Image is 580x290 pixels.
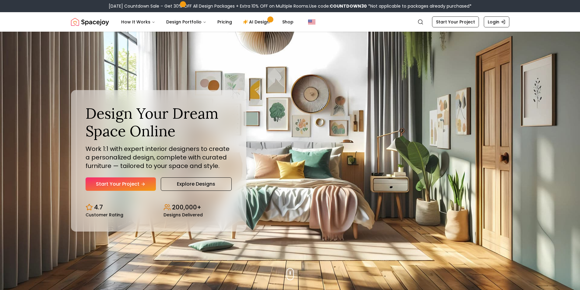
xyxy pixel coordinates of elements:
a: Pricing [213,16,237,28]
div: [DATE] Countdown Sale – Get 30% OFF All Design Packages + Extra 10% OFF on Multiple Rooms. [109,3,472,9]
p: Work 1:1 with expert interior designers to create a personalized design, complete with curated fu... [86,145,232,170]
img: Spacejoy Logo [71,16,109,28]
div: Design stats [86,198,232,217]
button: How It Works [116,16,160,28]
a: Shop [277,16,298,28]
p: 4.7 [94,203,103,211]
a: Start Your Project [86,177,156,191]
h1: Design Your Dream Space Online [86,105,232,140]
small: Designs Delivered [163,213,203,217]
nav: Global [71,12,509,32]
a: AI Design [238,16,276,28]
b: COUNTDOWN30 [330,3,367,9]
img: United States [308,18,315,26]
p: 200,000+ [172,203,201,211]
nav: Main [116,16,298,28]
small: Customer Rating [86,213,123,217]
a: Login [484,16,509,27]
button: Design Portfolio [161,16,211,28]
a: Explore Designs [161,177,232,191]
a: Start Your Project [432,16,479,27]
span: Use code: [309,3,367,9]
a: Spacejoy [71,16,109,28]
span: *Not applicable to packages already purchased* [367,3,472,9]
